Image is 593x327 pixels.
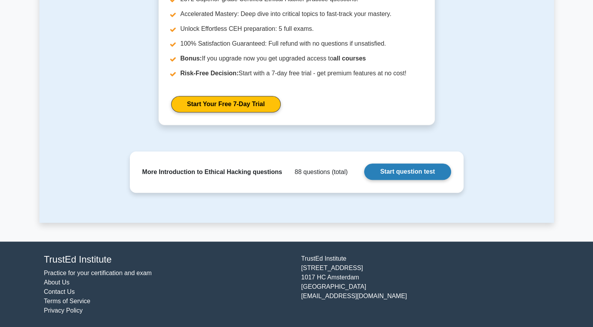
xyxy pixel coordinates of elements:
div: More Introduction to Ethical Hacking questions [142,167,282,177]
a: Terms of Service [44,298,90,304]
a: Start Your Free 7-Day Trial [171,96,281,112]
a: About Us [44,279,70,286]
a: Start question test [364,163,451,180]
a: Contact Us [44,288,75,295]
h4: TrustEd Institute [44,254,292,265]
div: TrustEd Institute [STREET_ADDRESS] 1017 HC Amsterdam [GEOGRAPHIC_DATA] [EMAIL_ADDRESS][DOMAIN_NAME] [297,254,554,315]
a: Privacy Policy [44,307,83,314]
a: Practice for your certification and exam [44,270,152,276]
div: 88 questions (total) [292,167,348,177]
